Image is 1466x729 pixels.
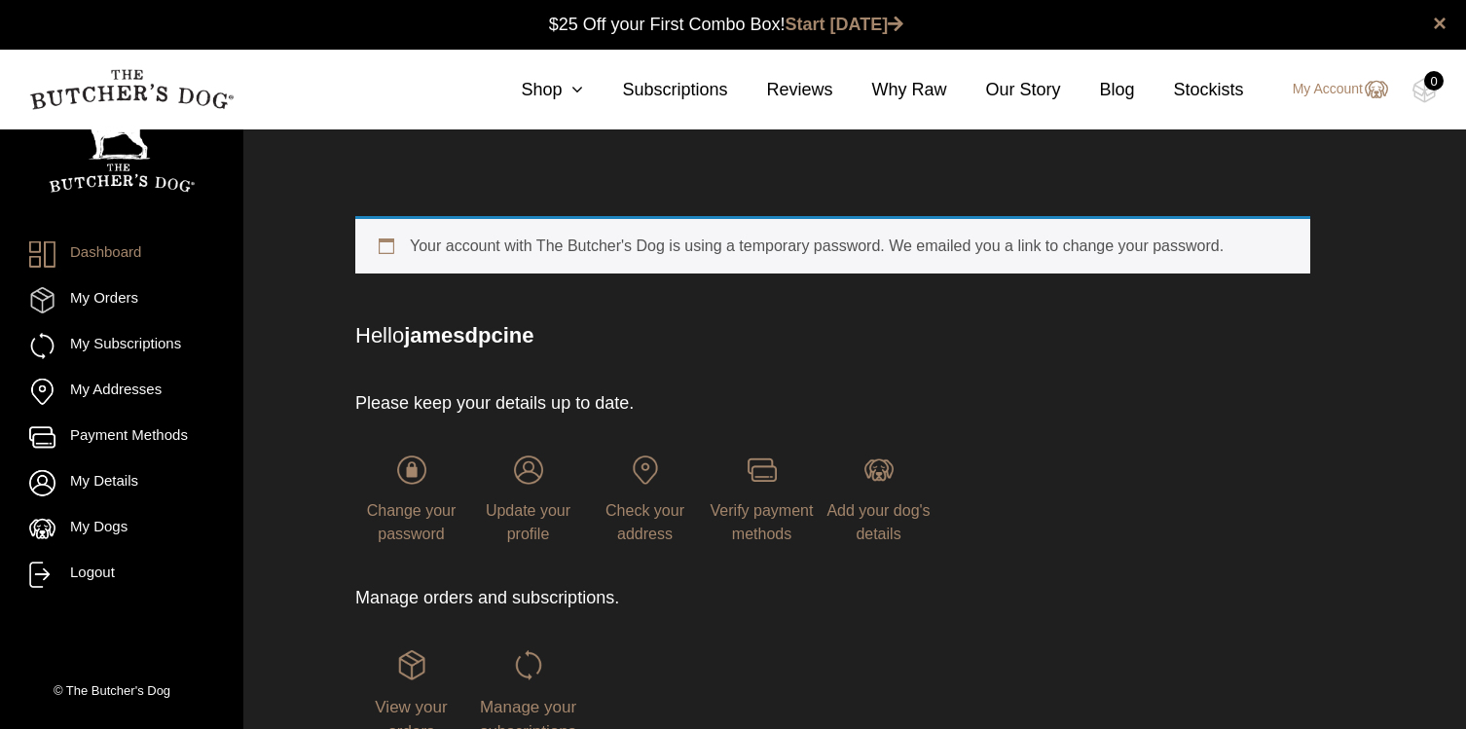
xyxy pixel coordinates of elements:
[947,77,1061,103] a: Our Story
[355,390,967,417] p: Please keep your details up to date.
[1433,12,1447,35] a: close
[786,15,904,34] a: Start [DATE]
[29,424,214,451] a: Payment Methods
[864,456,894,485] img: login-TBD_Dog.png
[727,77,832,103] a: Reviews
[472,456,584,542] a: Update your profile
[29,379,214,405] a: My Addresses
[748,456,777,485] img: login-TBD_Payments.png
[404,323,533,347] strong: jamesdpcine
[397,650,426,679] img: login-TBD_Orders.png
[1424,71,1444,91] div: 0
[706,456,818,542] a: Verify payment methods
[29,562,214,588] a: Logout
[355,456,467,542] a: Change your password
[826,502,930,542] span: Add your dog's details
[589,456,701,542] a: Check your address
[355,585,967,611] p: Manage orders and subscriptions.
[823,456,935,542] a: Add your dog's details
[355,319,1310,351] p: Hello
[29,333,214,359] a: My Subscriptions
[29,241,214,268] a: Dashboard
[711,502,814,542] span: Verify payment methods
[482,77,583,103] a: Shop
[486,502,570,542] span: Update your profile
[367,502,457,542] span: Change your password
[514,456,543,485] img: login-TBD_Profile.png
[583,77,727,103] a: Subscriptions
[29,516,214,542] a: My Dogs
[631,456,660,485] img: login-TBD_Address.png
[1412,78,1437,103] img: TBD_Cart-Empty.png
[397,456,426,485] img: login-TBD_Password.png
[29,470,214,496] a: My Details
[49,100,195,193] img: TBD_Portrait_Logo_White.png
[355,216,1310,273] div: Your account with The Butcher's Dog is using a temporary password. We emailed you a link to chang...
[29,287,214,313] a: My Orders
[1061,77,1135,103] a: Blog
[833,77,947,103] a: Why Raw
[1135,77,1244,103] a: Stockists
[1273,78,1388,101] a: My Account
[514,650,543,679] img: login-TBD_Subscriptions.png
[605,502,684,542] span: Check your address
